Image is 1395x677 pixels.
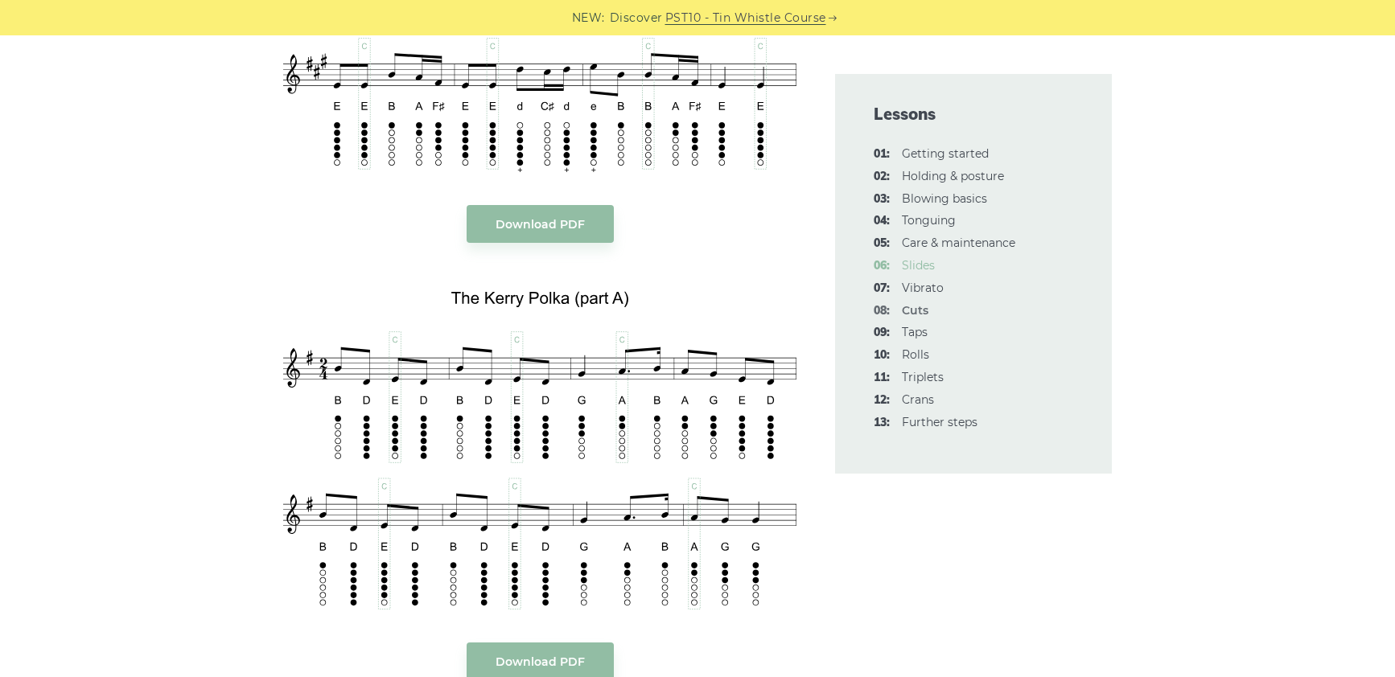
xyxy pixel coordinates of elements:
[902,347,929,362] a: 10:Rolls
[874,167,890,187] span: 02:
[874,211,890,231] span: 04:
[902,325,928,339] a: 09:Taps
[902,236,1015,250] a: 05:Care & maintenance
[874,256,890,276] span: 06:
[874,346,890,365] span: 10:
[874,323,890,343] span: 09:
[610,9,663,27] span: Discover
[874,391,890,410] span: 12:
[874,413,890,433] span: 13:
[874,190,890,209] span: 03:
[572,9,605,27] span: NEW:
[902,191,987,206] a: 03:Blowing basics
[902,169,1004,183] a: 02:Holding & posture
[902,303,928,318] strong: Cuts
[902,415,977,429] a: 13:Further steps
[902,258,935,273] a: 06:Slides
[902,370,944,384] a: 11:Triplets
[902,213,956,228] a: 04:Tonguing
[467,205,614,243] a: Download PDF
[874,279,890,298] span: 07:
[874,145,890,164] span: 01:
[283,276,796,609] img: Tin Whistle Cuts - The Kerry Polka
[874,103,1073,125] span: Lessons
[902,146,989,161] a: 01:Getting started
[874,234,890,253] span: 05:
[874,302,890,321] span: 08:
[902,281,944,295] a: 07:Vibrato
[902,392,934,407] a: 12:Crans
[874,368,890,388] span: 11:
[665,9,826,27] a: PST10 - Tin Whistle Course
